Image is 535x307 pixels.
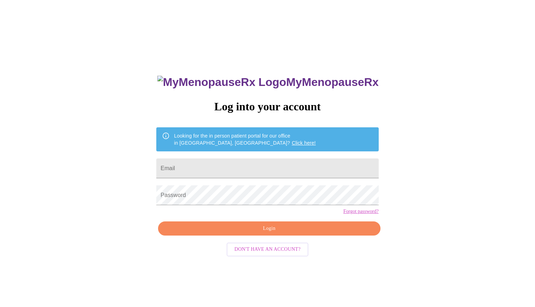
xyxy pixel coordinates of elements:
[156,100,378,113] h3: Log into your account
[157,76,379,89] h3: MyMenopauseRx
[225,246,310,252] a: Don't have an account?
[234,245,301,254] span: Don't have an account?
[157,76,286,89] img: MyMenopauseRx Logo
[174,129,316,149] div: Looking for the in person patient portal for our office in [GEOGRAPHIC_DATA], [GEOGRAPHIC_DATA]?
[158,221,380,236] button: Login
[166,224,372,233] span: Login
[292,140,316,146] a: Click here!
[343,209,379,214] a: Forgot password?
[227,243,308,256] button: Don't have an account?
